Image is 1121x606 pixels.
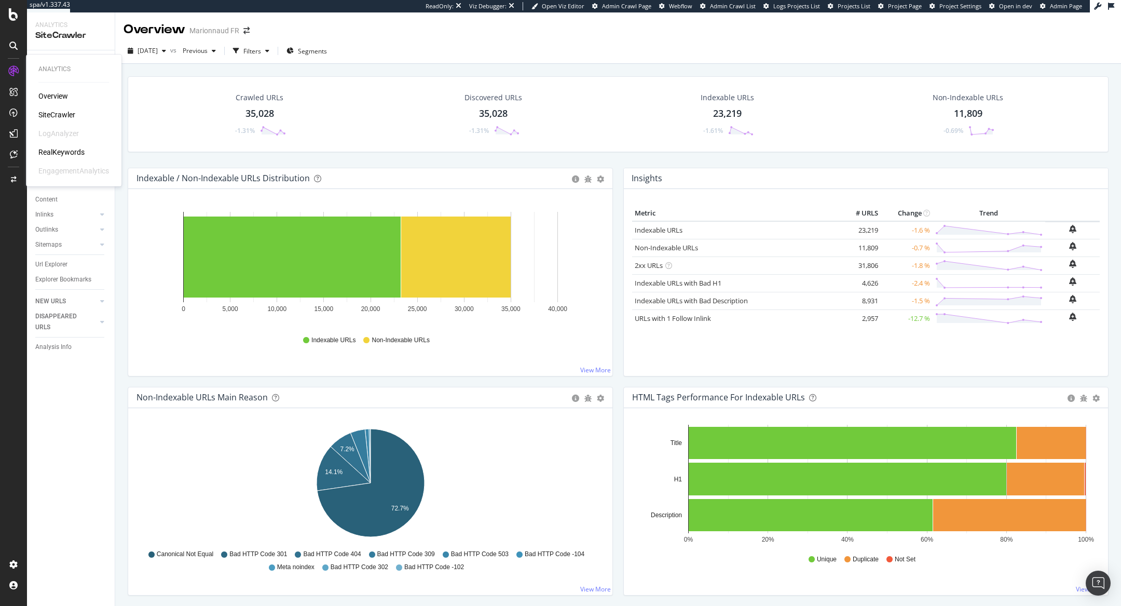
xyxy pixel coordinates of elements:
span: Bad HTTP Code 301 [229,550,287,559]
span: Unique [817,555,837,564]
text: 40,000 [548,305,567,313]
text: 25,000 [408,305,427,313]
div: bell-plus [1069,260,1076,268]
a: Logs Projects List [763,2,820,10]
td: 23,219 [839,221,881,239]
div: bug [584,176,592,183]
div: -1.31% [235,126,255,135]
text: 35,000 [501,305,521,313]
div: ReadOnly: [426,2,454,10]
div: arrow-right-arrow-left [243,27,250,34]
span: 2025 Sep. 15th [138,46,158,55]
td: -1.8 % [881,257,933,274]
text: 72.7% [391,505,409,512]
a: Project Page [878,2,922,10]
div: Filters [243,47,261,56]
text: 7.2% [340,446,354,453]
td: 31,806 [839,257,881,274]
a: Indexable URLs [635,225,682,235]
div: Non-Indexable URLs Main Reason [136,392,268,402]
span: Meta noindex [277,563,315,572]
span: Bad HTTP Code 503 [451,550,509,559]
span: Bad HTTP Code -104 [525,550,584,559]
text: Description [651,511,682,519]
span: Logs Projects List [773,2,820,10]
a: Content [35,194,107,205]
div: Indexable URLs [701,92,754,103]
div: bell-plus [1069,225,1076,233]
td: -1.5 % [881,292,933,309]
text: 10,000 [267,305,286,313]
a: Webflow [659,2,692,10]
a: DISAPPEARED URLS [35,311,97,333]
button: [DATE] [124,43,170,59]
text: 100% [1078,536,1094,543]
div: 35,028 [245,107,274,120]
div: Analytics [35,21,106,30]
a: Projects List [828,2,870,10]
div: NEW URLS [35,296,66,307]
text: 80% [1000,536,1013,543]
td: 4,626 [839,274,881,292]
div: A chart. [136,425,605,545]
td: 8,931 [839,292,881,309]
div: gear [597,176,604,183]
text: 0% [684,536,693,543]
a: NEW URLS [35,296,97,307]
div: bug [1080,395,1087,402]
span: Bad HTTP Code -102 [404,563,464,572]
a: Admin Page [1040,2,1082,10]
a: URLs with 1 Follow Inlink [635,314,711,323]
div: SiteCrawler [38,110,75,120]
div: bell-plus [1069,313,1076,321]
div: DISAPPEARED URLS [35,311,88,333]
div: circle-info [1068,395,1075,402]
span: Segments [298,47,327,56]
span: Previous [179,46,208,55]
span: Projects List [838,2,870,10]
div: Explorer Bookmarks [35,274,91,285]
span: vs [170,46,179,55]
text: 0 [182,305,185,313]
span: Open in dev [999,2,1032,10]
button: Filters [229,43,274,59]
th: Metric [632,206,839,221]
a: Overview [38,91,68,101]
div: bell-plus [1069,242,1076,250]
td: -0.7 % [881,239,933,257]
div: Viz Debugger: [469,2,507,10]
div: Marionnaud FR [189,25,239,36]
div: LogAnalyzer [38,128,79,139]
td: -2.4 % [881,274,933,292]
span: Non-Indexable URLs [372,336,429,345]
a: Indexable URLs with Bad Description [635,296,748,305]
text: 20% [762,536,774,543]
text: 14.1% [325,468,343,476]
text: 20,000 [361,305,380,313]
span: Not Set [895,555,915,564]
span: Canonical Not Equal [157,550,213,559]
span: Open Viz Editor [542,2,584,10]
div: circle-info [572,176,579,183]
div: Sitemaps [35,239,62,250]
a: Outlinks [35,224,97,235]
text: 40% [841,536,854,543]
div: gear [597,395,604,402]
div: bell-plus [1069,295,1076,303]
div: Discovered URLs [464,92,522,103]
span: Bad HTTP Code 404 [303,550,361,559]
div: Url Explorer [35,259,67,270]
div: EngagementAnalytics [38,166,109,176]
div: 23,219 [713,107,742,120]
div: SiteCrawler [35,30,106,42]
button: Segments [282,43,331,59]
div: A chart. [136,206,605,326]
span: Bad HTTP Code 302 [331,563,388,572]
a: Analysis Info [35,342,107,353]
span: Admin Crawl List [710,2,756,10]
a: RealKeywords [38,147,85,157]
td: -12.7 % [881,309,933,327]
